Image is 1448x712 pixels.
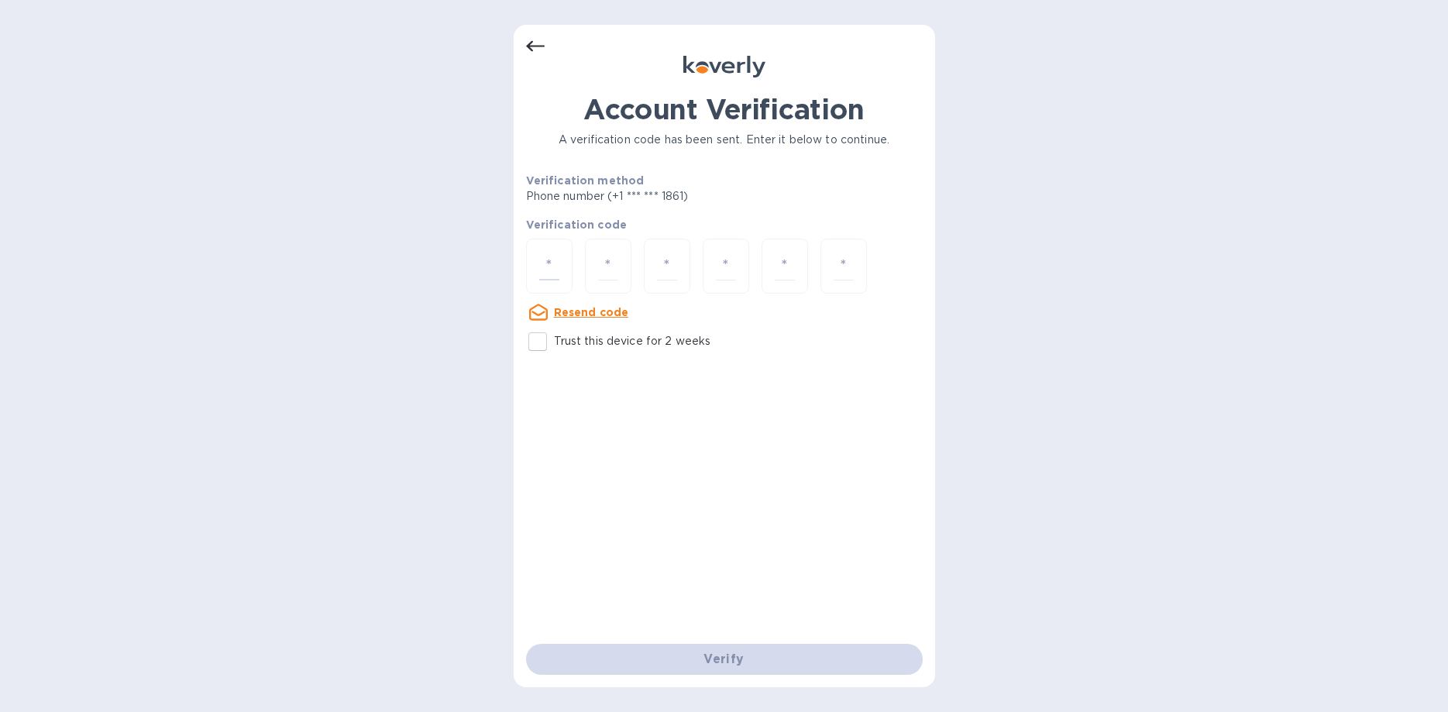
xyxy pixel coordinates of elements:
p: Phone number (+1 *** *** 1861) [526,188,807,205]
u: Resend code [554,306,629,318]
p: A verification code has been sent. Enter it below to continue. [526,132,923,148]
b: Verification method [526,174,645,187]
h1: Account Verification [526,93,923,126]
p: Verification code [526,217,923,232]
p: Trust this device for 2 weeks [554,333,711,349]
